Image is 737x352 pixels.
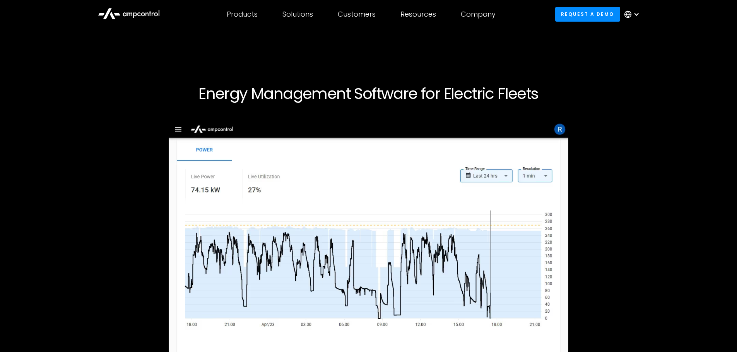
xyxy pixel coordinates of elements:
[400,10,436,19] div: Resources
[282,10,313,19] div: Solutions
[227,10,258,19] div: Products
[133,84,604,103] h1: Energy Management Software for Electric Fleets
[338,10,376,19] div: Customers
[555,7,620,21] a: Request a demo
[461,10,496,19] div: Company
